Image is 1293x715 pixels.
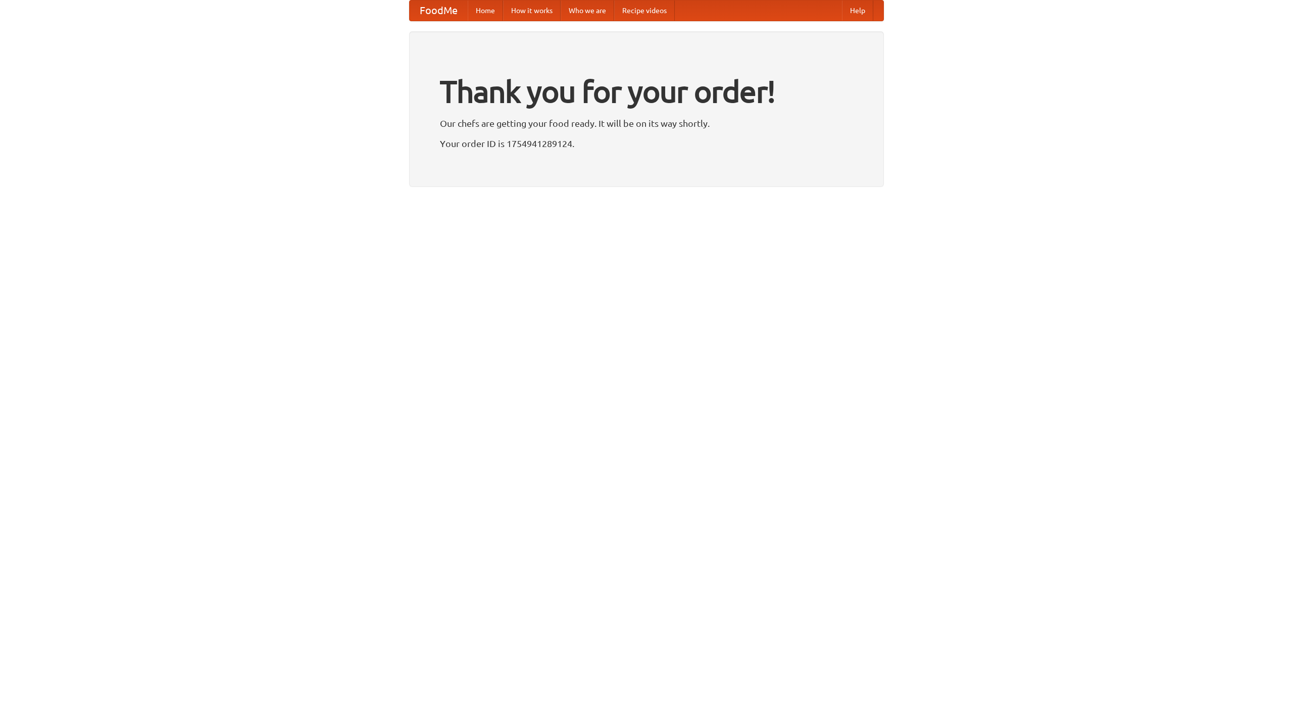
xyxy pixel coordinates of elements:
a: Recipe videos [614,1,675,21]
p: Our chefs are getting your food ready. It will be on its way shortly. [440,116,853,131]
a: Home [468,1,503,21]
p: Your order ID is 1754941289124. [440,136,853,151]
a: Who we are [561,1,614,21]
a: FoodMe [410,1,468,21]
a: Help [842,1,873,21]
h1: Thank you for your order! [440,67,853,116]
a: How it works [503,1,561,21]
